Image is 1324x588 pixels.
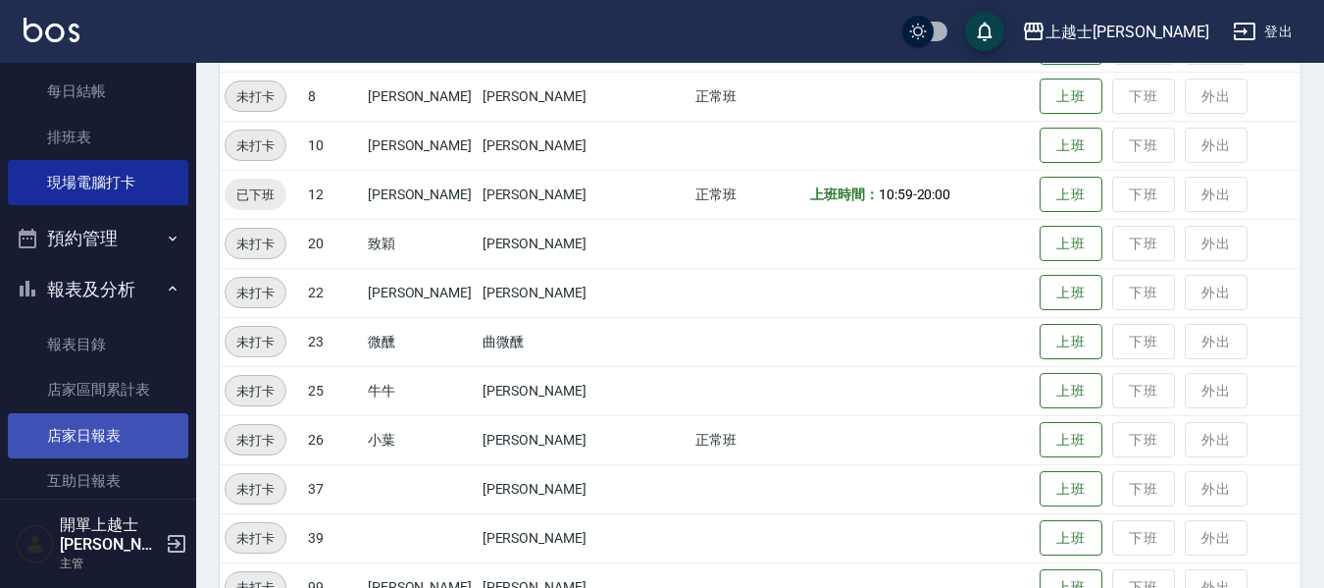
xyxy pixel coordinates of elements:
[226,332,285,352] span: 未打卡
[24,18,79,42] img: Logo
[226,381,285,401] span: 未打卡
[1040,275,1102,311] button: 上班
[226,479,285,500] span: 未打卡
[363,72,478,121] td: [PERSON_NAME]
[303,219,363,268] td: 20
[1225,14,1300,50] button: 登出
[226,234,285,254] span: 未打卡
[478,268,691,317] td: [PERSON_NAME]
[8,69,188,114] a: 每日結帳
[303,366,363,415] td: 25
[1040,520,1102,557] button: 上班
[478,72,691,121] td: [PERSON_NAME]
[363,317,478,366] td: 微醺
[1040,128,1102,164] button: 上班
[8,367,188,412] a: 店家區間累計表
[917,187,951,202] span: 20:00
[8,264,188,315] button: 報表及分析
[363,121,478,170] td: [PERSON_NAME]
[8,160,188,205] a: 現場電腦打卡
[1040,471,1102,508] button: 上班
[1014,12,1217,52] button: 上越士[PERSON_NAME]
[810,187,879,202] b: 上班時間：
[8,213,188,264] button: 預約管理
[1045,20,1209,44] div: 上越士[PERSON_NAME]
[60,555,160,572] p: 主管
[303,317,363,366] td: 23
[225,185,286,205] span: 已下班
[363,268,478,317] td: [PERSON_NAME]
[226,528,285,549] span: 未打卡
[303,170,363,219] td: 12
[8,458,188,504] a: 互助日報表
[363,366,478,415] td: 牛牛
[478,317,691,366] td: 曲微醺
[1040,177,1102,213] button: 上班
[478,170,691,219] td: [PERSON_NAME]
[478,464,691,513] td: [PERSON_NAME]
[226,135,285,156] span: 未打卡
[690,415,805,464] td: 正常班
[363,219,478,268] td: 致穎
[1040,422,1102,458] button: 上班
[1040,226,1102,262] button: 上班
[690,72,805,121] td: 正常班
[303,72,363,121] td: 8
[478,366,691,415] td: [PERSON_NAME]
[8,322,188,367] a: 報表目錄
[478,513,691,562] td: [PERSON_NAME]
[363,415,478,464] td: 小葉
[1040,373,1102,409] button: 上班
[8,413,188,458] a: 店家日報表
[303,121,363,170] td: 10
[879,187,913,202] span: 10:59
[226,283,285,303] span: 未打卡
[226,86,285,107] span: 未打卡
[1040,79,1102,115] button: 上班
[965,12,1004,51] button: save
[16,524,55,563] img: Person
[478,219,691,268] td: [PERSON_NAME]
[303,268,363,317] td: 22
[478,121,691,170] td: [PERSON_NAME]
[60,515,160,555] h5: 開單上越士[PERSON_NAME]
[226,430,285,451] span: 未打卡
[303,513,363,562] td: 39
[805,170,1035,219] td: -
[1040,324,1102,360] button: 上班
[303,415,363,464] td: 26
[690,170,805,219] td: 正常班
[363,170,478,219] td: [PERSON_NAME]
[478,415,691,464] td: [PERSON_NAME]
[303,464,363,513] td: 37
[8,115,188,160] a: 排班表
